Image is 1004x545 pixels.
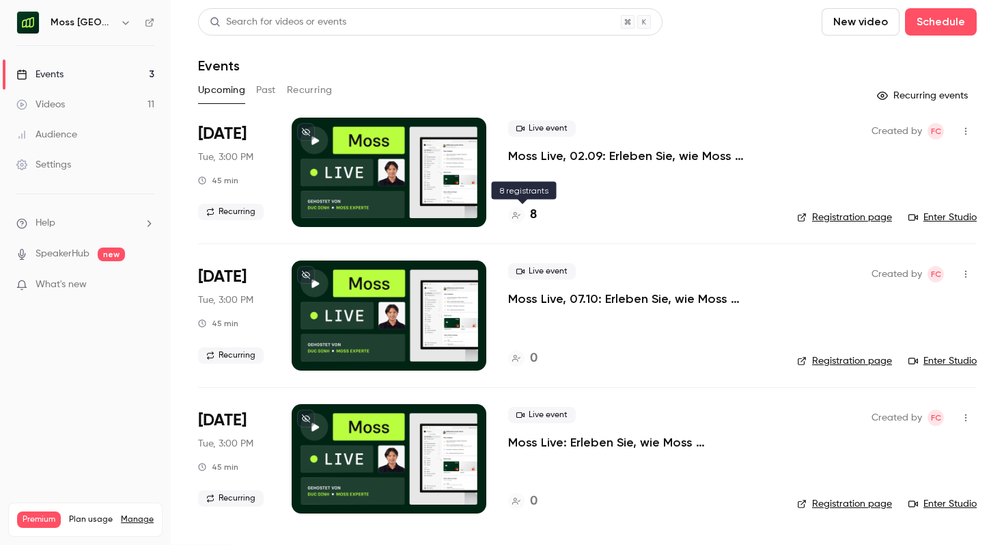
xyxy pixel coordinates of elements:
[797,354,892,368] a: Registration page
[508,407,576,423] span: Live event
[508,349,538,368] a: 0
[198,404,270,514] div: Nov 4 Tue, 3:00 PM (Europe/Berlin)
[931,123,941,139] span: FC
[16,128,77,142] div: Audience
[530,206,537,224] h4: 8
[508,434,775,451] a: Moss Live: Erleben Sie, wie Moss Ausgabenmanagement automatisiert
[210,15,346,29] div: Search for videos or events
[797,211,892,224] a: Registration page
[908,211,977,224] a: Enter Studio
[871,266,922,282] span: Created by
[198,261,270,370] div: Oct 7 Tue, 3:00 PM (Europe/Berlin)
[871,85,977,107] button: Recurring events
[287,79,333,101] button: Recurring
[17,511,61,528] span: Premium
[198,79,245,101] button: Upcoming
[198,490,264,507] span: Recurring
[908,497,977,511] a: Enter Studio
[508,291,775,307] a: Moss Live, 07.10: Erleben Sie, wie Moss Ausgabenmanagement automatisiert
[16,68,64,81] div: Events
[198,204,264,220] span: Recurring
[931,410,941,426] span: FC
[198,175,238,186] div: 45 min
[198,123,247,145] span: [DATE]
[797,497,892,511] a: Registration page
[17,12,39,34] img: Moss Deutschland
[198,410,247,431] span: [DATE]
[530,492,538,511] h4: 0
[198,150,253,164] span: Tue, 3:00 PM
[508,120,576,137] span: Live event
[508,148,775,164] a: Moss Live, 02.09: Erleben Sie, wie Moss Ausgabenmanagement automatisiert
[871,410,922,426] span: Created by
[928,123,944,139] span: Felicity Cator
[198,57,240,74] h1: Events
[905,8,977,36] button: Schedule
[69,514,113,525] span: Plan usage
[256,79,276,101] button: Past
[16,98,65,111] div: Videos
[198,462,238,473] div: 45 min
[198,347,264,364] span: Recurring
[871,123,922,139] span: Created by
[508,206,537,224] a: 8
[198,318,238,329] div: 45 min
[198,118,270,227] div: Sep 2 Tue, 3:00 PM (Europe/Berlin)
[36,278,87,292] span: What's new
[138,279,154,291] iframe: Noticeable Trigger
[530,349,538,368] h4: 0
[198,293,253,307] span: Tue, 3:00 PM
[928,266,944,282] span: Felicity Cator
[198,437,253,451] span: Tue, 3:00 PM
[51,16,115,29] h6: Moss [GEOGRAPHIC_DATA]
[928,410,944,426] span: Felicity Cator
[931,266,941,282] span: FC
[198,266,247,288] span: [DATE]
[508,492,538,511] a: 0
[36,247,89,261] a: SpeakerHub
[16,216,154,230] li: help-dropdown-opener
[508,263,576,280] span: Live event
[16,158,71,172] div: Settings
[98,248,125,261] span: new
[36,216,55,230] span: Help
[121,514,154,525] a: Manage
[908,354,977,368] a: Enter Studio
[822,8,900,36] button: New video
